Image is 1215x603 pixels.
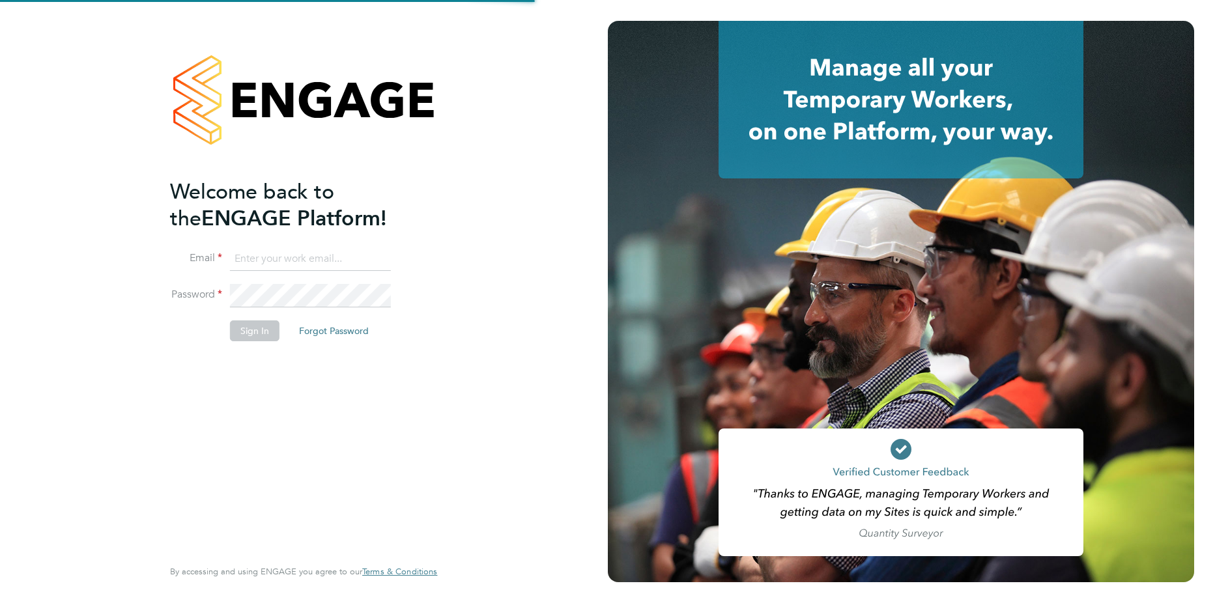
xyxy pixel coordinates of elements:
[170,251,222,265] label: Email
[170,288,222,301] label: Password
[362,566,437,577] span: Terms & Conditions
[170,566,437,577] span: By accessing and using ENGAGE you agree to our
[289,320,379,341] button: Forgot Password
[170,178,424,232] h2: ENGAGE Platform!
[170,179,334,231] span: Welcome back to the
[362,567,437,577] a: Terms & Conditions
[230,247,391,271] input: Enter your work email...
[230,320,279,341] button: Sign In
